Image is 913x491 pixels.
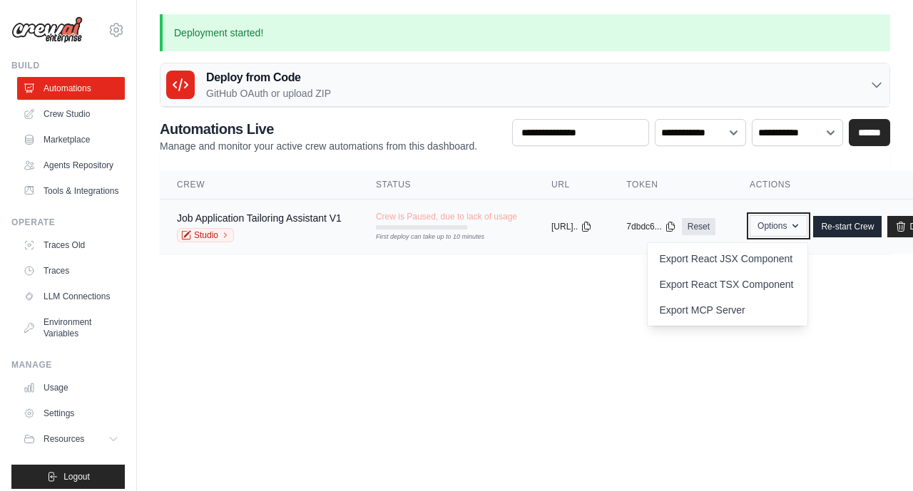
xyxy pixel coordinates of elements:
img: Logo [11,16,83,43]
a: Export React JSX Component [648,246,807,272]
button: Options [750,215,807,237]
a: Export MCP Server [648,297,807,323]
div: Manage [11,359,125,371]
h2: Automations Live [160,119,477,139]
th: Status [359,170,534,200]
a: Export React TSX Component [648,272,807,297]
th: Crew [160,170,359,200]
a: Crew Studio [17,103,125,125]
a: Reset [682,218,715,235]
a: Traces Old [17,234,125,257]
div: Build [11,60,125,71]
th: URL [534,170,609,200]
p: GitHub OAuth or upload ZIP [206,86,331,100]
div: Operate [11,217,125,228]
span: Crew is Paused, due to lack of usage [376,211,517,222]
button: Logout [11,465,125,489]
button: Resources [17,428,125,450]
span: Resources [44,433,84,445]
a: Re-start Crew [813,216,882,237]
a: Tools & Integrations [17,180,125,202]
a: Job Application Tailoring Assistant V1 [177,212,342,224]
button: 7dbdc6... [626,221,675,232]
p: Manage and monitor your active crew automations from this dashboard. [160,139,477,153]
a: LLM Connections [17,285,125,308]
span: Logout [63,471,90,482]
th: Token [609,170,733,200]
div: First deploy can take up to 10 minutes [376,232,467,242]
a: Traces [17,259,125,282]
a: Settings [17,402,125,425]
a: Usage [17,376,125,399]
a: Environment Variables [17,311,125,345]
a: Studio [177,228,234,242]
h3: Deploy from Code [206,69,331,86]
a: Automations [17,77,125,100]
p: Deployment started! [160,14,890,51]
a: Marketplace [17,128,125,151]
a: Agents Repository [17,154,125,177]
